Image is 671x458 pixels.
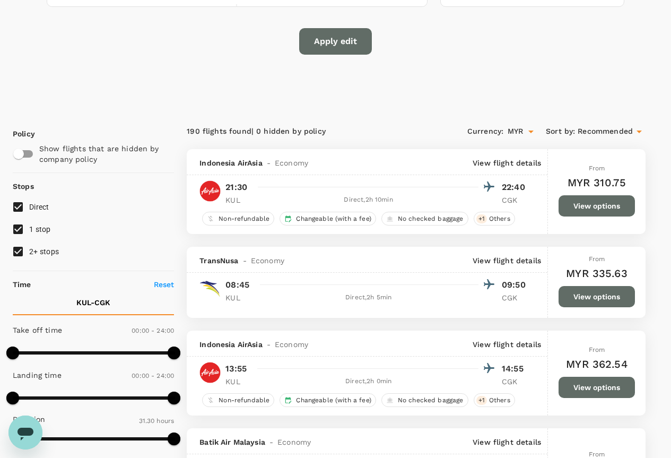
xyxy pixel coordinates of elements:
[474,212,515,226] div: +1Others
[258,376,478,387] div: Direct , 2h 0min
[502,181,528,194] p: 22:40
[139,417,175,425] span: 31.30 hours
[473,437,541,447] p: View flight details
[292,214,375,223] span: Changeable (with a fee)
[394,396,468,405] span: No checked baggage
[132,372,174,379] span: 00:00 - 24:00
[566,356,628,373] h6: MYR 362.54
[502,279,528,291] p: 09:50
[214,214,274,223] span: Non-refundable
[199,180,221,202] img: QZ
[39,143,167,165] p: Show flights that are hidden by company policy
[502,376,528,387] p: CGK
[29,203,49,211] span: Direct
[132,327,174,334] span: 00:00 - 24:00
[239,255,251,266] span: -
[13,279,31,290] p: Time
[280,393,376,407] div: Changeable (with a fee)
[485,214,515,223] span: Others
[473,158,541,168] p: View flight details
[187,126,416,137] div: 190 flights found | 0 hidden by policy
[292,396,375,405] span: Changeable (with a fee)
[277,437,311,447] span: Economy
[29,225,51,234] span: 1 stop
[202,393,274,407] div: Non-refundable
[265,437,277,447] span: -
[199,437,265,447] span: Batik Air Malaysia
[199,339,263,350] span: Indonesia AirAsia
[263,158,275,168] span: -
[280,212,376,226] div: Changeable (with a fee)
[589,165,605,172] span: From
[8,416,42,450] iframe: Button to launch messaging window
[258,292,478,303] div: Direct , 2h 5min
[258,195,478,205] div: Direct , 2h 10min
[502,292,528,303] p: CGK
[13,325,62,335] p: Take off time
[251,255,284,266] span: Economy
[559,286,635,307] button: View options
[473,339,541,350] p: View flight details
[578,126,633,137] span: Recommended
[476,214,487,223] span: + 1
[29,247,59,256] span: 2+ stops
[589,451,605,458] span: From
[214,396,274,405] span: Non-refundable
[13,182,34,191] strong: Stops
[202,212,274,226] div: Non-refundable
[263,339,275,350] span: -
[559,195,635,217] button: View options
[199,362,221,383] img: QZ
[199,158,263,168] span: Indonesia AirAsia
[225,292,252,303] p: KUL
[275,158,308,168] span: Economy
[394,214,468,223] span: No checked baggage
[502,362,528,375] p: 14:55
[199,278,221,299] img: 8B
[225,195,252,205] p: KUL
[225,376,252,387] p: KUL
[381,393,468,407] div: No checked baggage
[199,255,238,266] span: TransNusa
[568,174,626,191] h6: MYR 310.75
[566,265,628,282] h6: MYR 335.63
[524,124,538,139] button: Open
[559,377,635,398] button: View options
[546,126,575,137] span: Sort by :
[381,212,468,226] div: No checked baggage
[467,126,503,137] span: Currency :
[76,297,110,308] p: KUL - CGK
[13,414,45,425] p: Duration
[589,255,605,263] span: From
[225,279,249,291] p: 08:45
[502,195,528,205] p: CGK
[225,362,247,375] p: 13:55
[473,255,541,266] p: View flight details
[275,339,308,350] span: Economy
[589,346,605,353] span: From
[476,396,487,405] span: + 1
[225,181,247,194] p: 21:30
[485,396,515,405] span: Others
[299,28,372,55] button: Apply edit
[13,370,62,381] p: Landing time
[154,279,175,290] p: Reset
[13,128,22,139] p: Policy
[474,393,515,407] div: +1Others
